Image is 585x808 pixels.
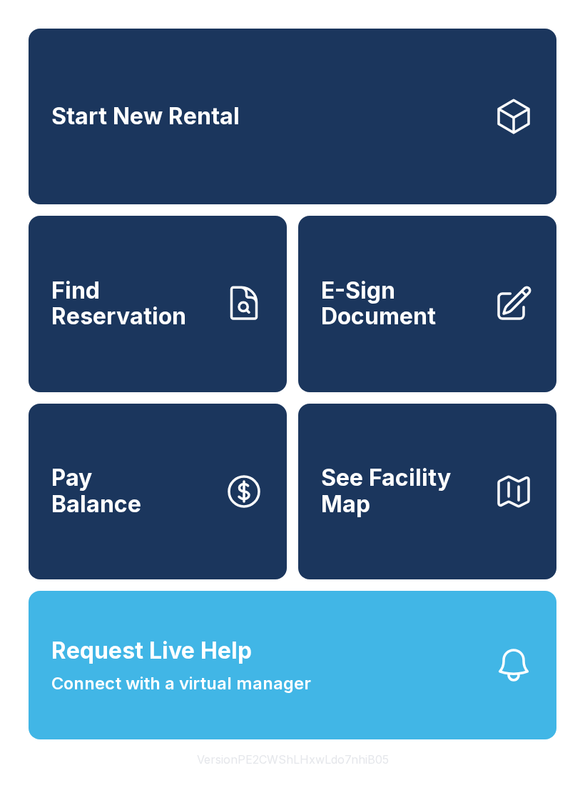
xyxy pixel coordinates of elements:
a: Find Reservation [29,216,287,391]
span: Pay Balance [51,465,141,517]
span: Connect with a virtual manager [51,671,311,697]
span: E-Sign Document [321,278,482,330]
button: Request Live HelpConnect with a virtual manager [29,591,556,739]
button: VersionPE2CWShLHxwLdo7nhiB05 [185,739,400,779]
span: Request Live Help [51,634,252,668]
button: See Facility Map [298,404,556,579]
a: PayBalance [29,404,287,579]
span: Find Reservation [51,278,213,330]
a: Start New Rental [29,29,556,204]
span: See Facility Map [321,465,482,517]
span: Start New Rental [51,104,240,130]
a: E-Sign Document [298,216,556,391]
